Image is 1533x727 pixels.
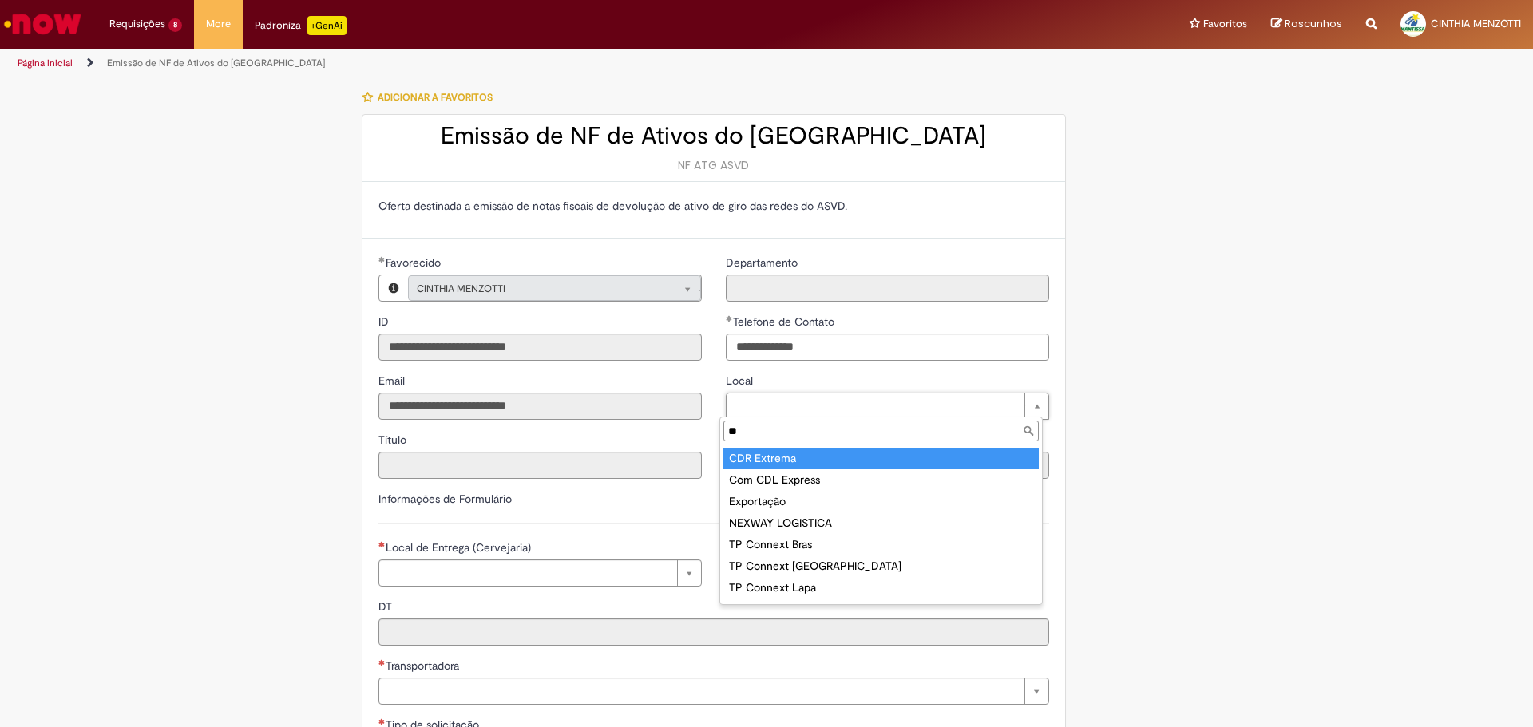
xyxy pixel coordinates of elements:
[723,491,1039,512] div: Exportação
[723,599,1039,620] div: TP Connext Moema
[723,469,1039,491] div: Com CDL Express
[723,512,1039,534] div: NEXWAY LOGISTICA
[720,444,1042,604] ul: Local
[723,577,1039,599] div: TP Connext Lapa
[723,534,1039,555] div: TP Connext Bras
[723,448,1039,469] div: CDR Extrema
[723,555,1039,577] div: TP Connext [GEOGRAPHIC_DATA]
